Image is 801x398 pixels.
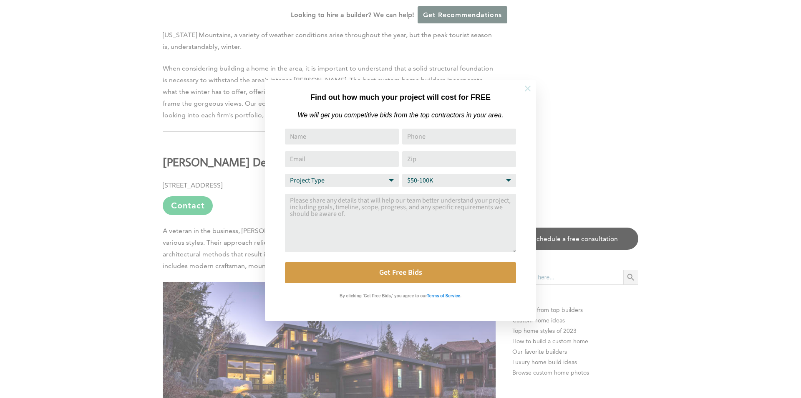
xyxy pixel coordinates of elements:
input: Email Address [285,151,399,167]
input: Phone [402,129,516,144]
a: Terms of Service [427,292,460,299]
select: Project Type [285,174,399,187]
strong: By clicking 'Get Free Bids,' you agree to our [340,294,427,298]
button: Get Free Bids [285,262,516,283]
textarea: Comment or Message [285,194,516,252]
input: Zip [402,151,516,167]
strong: Find out how much your project will cost for FREE [310,93,491,101]
select: Budget Range [402,174,516,187]
strong: . [460,294,461,298]
em: We will get you competitive bids from the top contractors in your area. [297,112,503,119]
button: Close [513,74,542,103]
strong: Terms of Service [427,294,460,298]
input: Name [285,129,399,144]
